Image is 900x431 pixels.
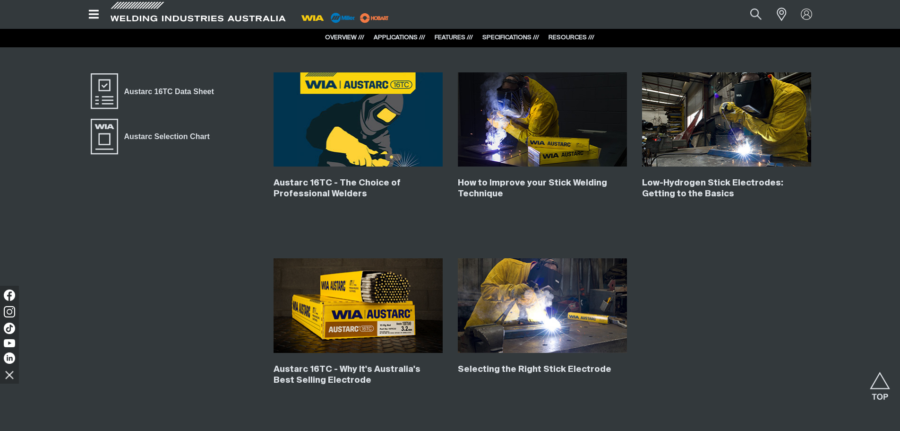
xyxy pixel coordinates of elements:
[357,14,392,21] a: miller
[4,323,15,334] img: TikTok
[4,352,15,364] img: LinkedIn
[458,258,627,353] img: Selecting the Right Stick Electrode
[325,35,364,41] a: OVERVIEW ///
[357,11,392,25] img: miller
[728,4,771,25] input: Product name or item number...
[458,365,611,374] a: Selecting the Right Stick Electrode
[482,35,539,41] a: SPECIFICATIONS ///
[549,35,594,41] a: RESOURCES ///
[4,306,15,317] img: Instagram
[435,35,473,41] a: FEATURES ///
[89,117,216,155] a: Austarc Selection Chart
[118,85,220,97] span: Austarc 16TC Data Sheet
[642,72,811,167] img: Low-Hydrogen Stick Electrodes: Getting to the Basics
[89,72,220,110] a: Austarc 16TC Data Sheet
[458,72,627,167] img: How to Improve your Stick Welding Technique
[274,72,443,167] img: Austarc 16TC - The Choice of Professional Welders
[740,4,772,25] button: Search products
[458,179,607,198] a: How to Improve your Stick Welding Technique
[118,131,216,143] span: Austarc Selection Chart
[869,372,891,393] button: Scroll to top
[274,179,401,198] a: Austarc 16TC - The Choice of Professional Welders
[642,179,783,198] a: Low-Hydrogen Stick Electrodes: Getting to the Basics
[374,35,425,41] a: APPLICATIONS ///
[4,290,15,301] img: Facebook
[1,367,17,383] img: hide socials
[274,365,420,385] a: Austarc 16TC - Why It's Australia's Best Selling Electrode
[274,258,443,353] img: Austarc 16TC - Why It�s Australia�s Best Selling Electrode
[4,339,15,347] img: YouTube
